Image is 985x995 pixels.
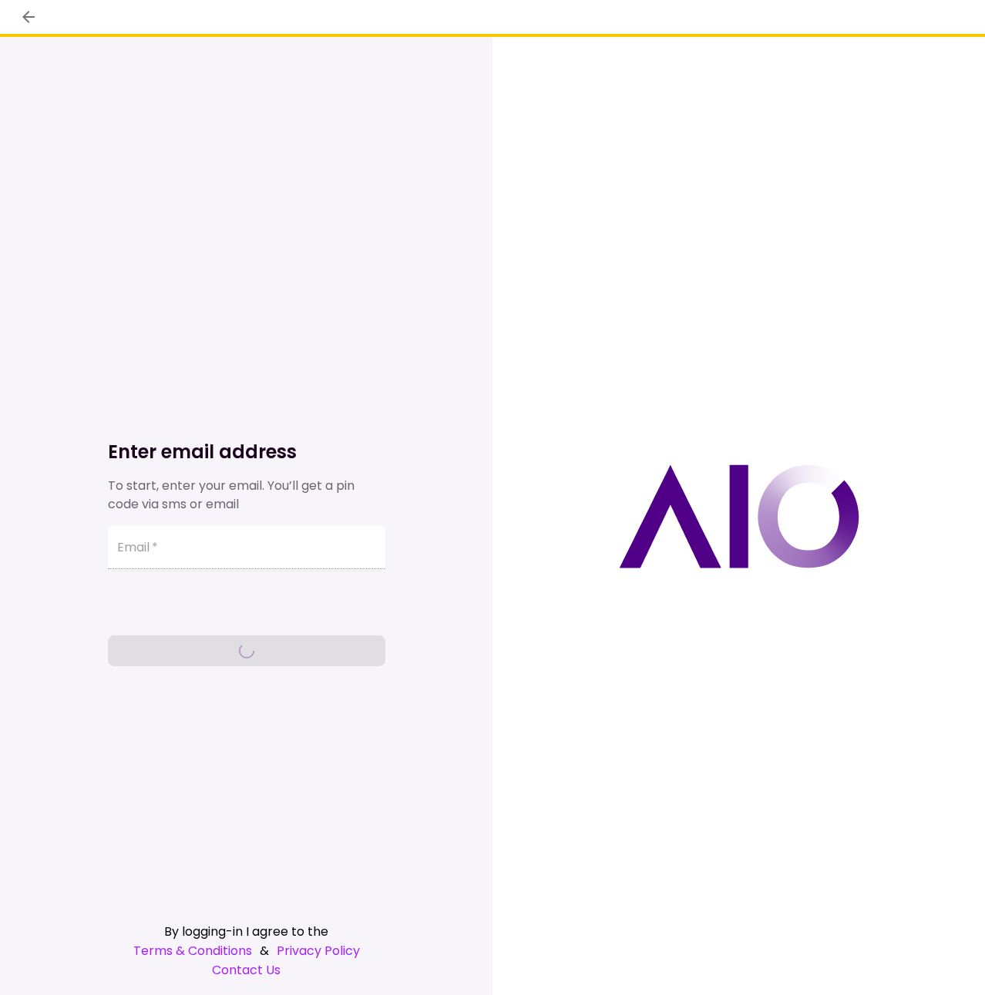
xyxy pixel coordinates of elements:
[108,477,385,514] div: To start, enter your email. You’ll get a pin code via sms or email
[108,922,385,941] div: By logging-in I agree to the
[108,440,385,464] h1: Enter email address
[277,941,360,960] a: Privacy Policy
[619,464,859,568] img: AIO logo
[15,4,42,30] button: back
[108,960,385,980] a: Contact Us
[133,941,252,960] a: Terms & Conditions
[108,941,385,960] div: &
